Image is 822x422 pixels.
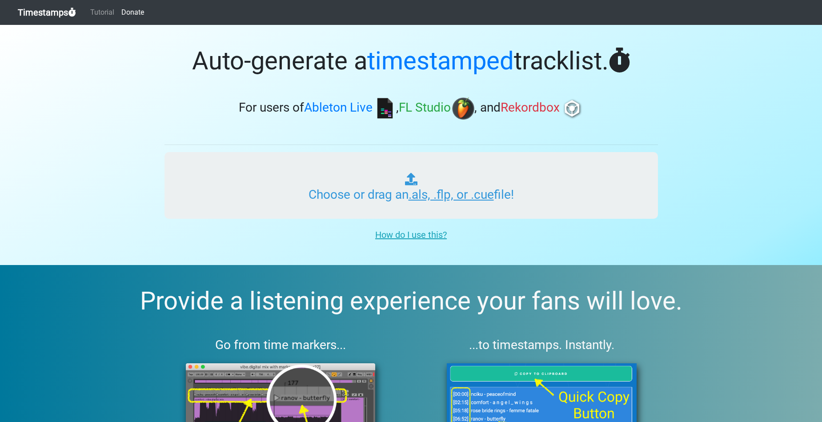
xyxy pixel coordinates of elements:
span: Ableton Live [304,100,373,115]
img: fl.png [452,97,474,120]
a: Tutorial [87,4,118,21]
img: ableton.png [374,97,396,120]
h2: Provide a listening experience your fans will love. [21,286,801,316]
span: timestamped [367,46,514,76]
h3: ...to timestamps. Instantly. [425,338,658,353]
h3: For users of , , and [164,97,658,120]
span: FL Studio [399,100,451,115]
u: How do I use this? [375,229,447,240]
iframe: Drift Widget Chat Controller [778,378,811,411]
img: rb.png [561,97,583,120]
a: Timestamps [18,4,76,21]
h1: Auto-generate a tracklist. [164,46,658,76]
h3: Go from time markers... [164,338,397,353]
a: Donate [118,4,148,21]
span: Rekordbox [501,100,560,115]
